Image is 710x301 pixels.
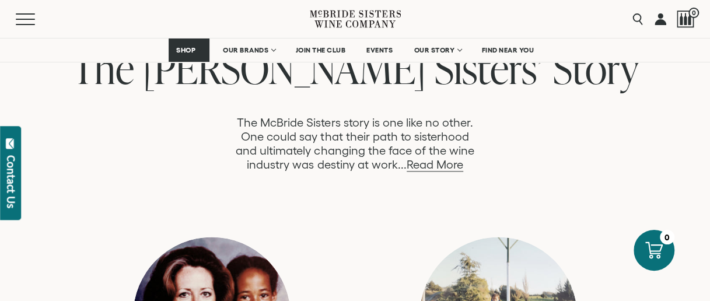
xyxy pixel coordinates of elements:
span: Sisters’ [435,40,544,96]
div: 0 [660,230,674,244]
a: OUR STORY [406,38,468,62]
span: FIND NEAR YOU [482,46,534,54]
a: FIND NEAR YOU [474,38,542,62]
span: SHOP [176,46,196,54]
span: Story [553,40,639,96]
span: OUR BRANDS [223,46,268,54]
span: EVENTS [366,46,393,54]
button: Mobile Menu Trigger [16,13,58,25]
span: 0 [688,8,699,18]
a: OUR BRANDS [215,38,282,62]
p: The McBride Sisters story is one like no other. One could say that their path to sisterhood and u... [234,116,477,171]
a: EVENTS [359,38,400,62]
a: SHOP [169,38,209,62]
div: Contact Us [5,155,17,208]
a: JOIN THE CLUB [288,38,354,62]
span: The [72,40,134,96]
span: JOIN THE CLUB [296,46,346,54]
span: [PERSON_NAME] [143,40,426,96]
span: OUR STORY [414,46,454,54]
a: Read More [407,158,463,171]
